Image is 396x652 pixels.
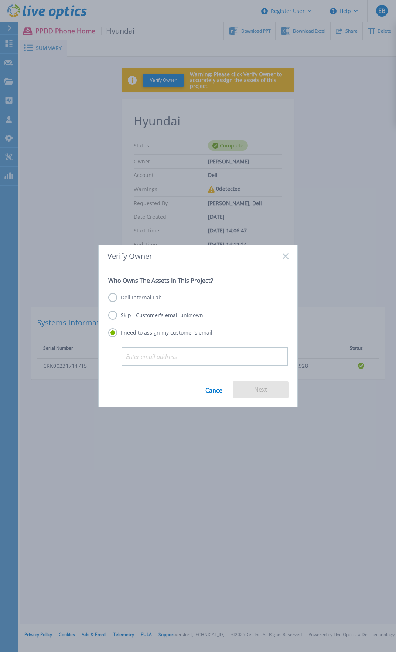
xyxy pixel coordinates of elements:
button: Next [233,381,289,398]
label: I need to assign my customer's email [108,328,212,337]
span: Verify Owner [107,252,152,260]
a: Cancel [205,381,224,398]
input: Enter email address [122,347,288,366]
label: Skip - Customer's email unknown [108,311,203,320]
p: Who Owns The Assets In This Project? [108,277,288,284]
label: Dell Internal Lab [108,293,162,302]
